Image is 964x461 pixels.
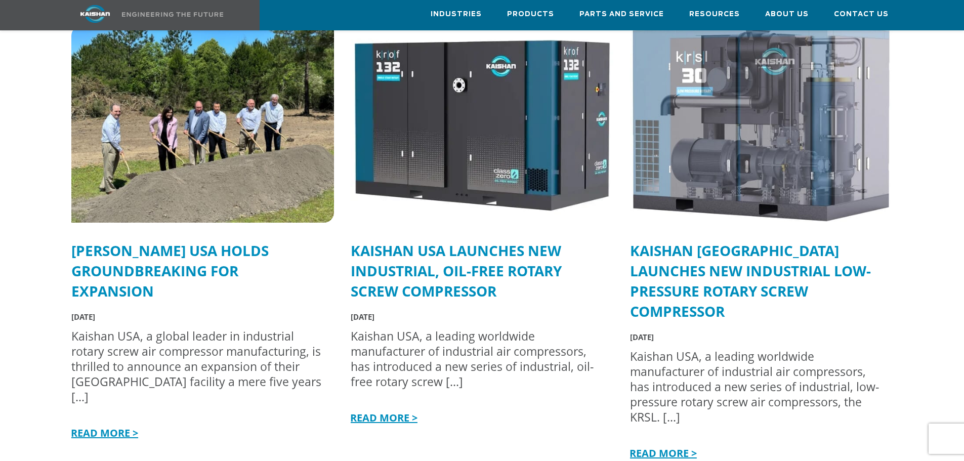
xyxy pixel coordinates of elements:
[351,241,562,301] a: Kaishan USA Launches New Industrial, Oil-Free Rotary Screw Compressor
[71,26,334,223] img: kaishan groundbreaking for expansion
[627,446,697,460] a: READ MORE >
[834,9,889,20] span: Contact Us
[348,411,417,425] a: READ MORE >
[351,309,603,324] div: [DATE]
[507,1,554,28] a: Products
[431,1,482,28] a: Industries
[57,5,133,23] img: kaishan logo
[431,9,482,20] span: Industries
[351,26,613,223] img: krof 32
[71,328,324,404] div: Kaishan USA, a global leader in industrial rotary screw air compressor manufacturing, is thrilled...
[579,9,664,20] span: Parts and Service
[351,328,603,389] div: Kaishan USA, a leading worldwide manufacturer of industrial air compressors, has introduced a new...
[69,426,138,440] a: READ MORE >
[122,12,223,17] img: Engineering the future
[630,241,871,321] a: Kaishan [GEOGRAPHIC_DATA] Launches New Industrial Low-Pressure Rotary Screw Compressor
[834,1,889,28] a: Contact Us
[507,9,554,20] span: Products
[630,329,883,345] div: [DATE]
[630,26,893,223] img: krsl see-through
[689,9,740,20] span: Resources
[630,349,883,425] div: Kaishan USA, a leading worldwide manufacturer of industrial air compressors, has introduced a new...
[765,1,809,28] a: About Us
[71,309,324,324] div: [DATE]
[765,9,809,20] span: About Us
[689,1,740,28] a: Resources
[579,1,664,28] a: Parts and Service
[71,241,269,301] a: [PERSON_NAME] USA Holds Groundbreaking for Expansion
